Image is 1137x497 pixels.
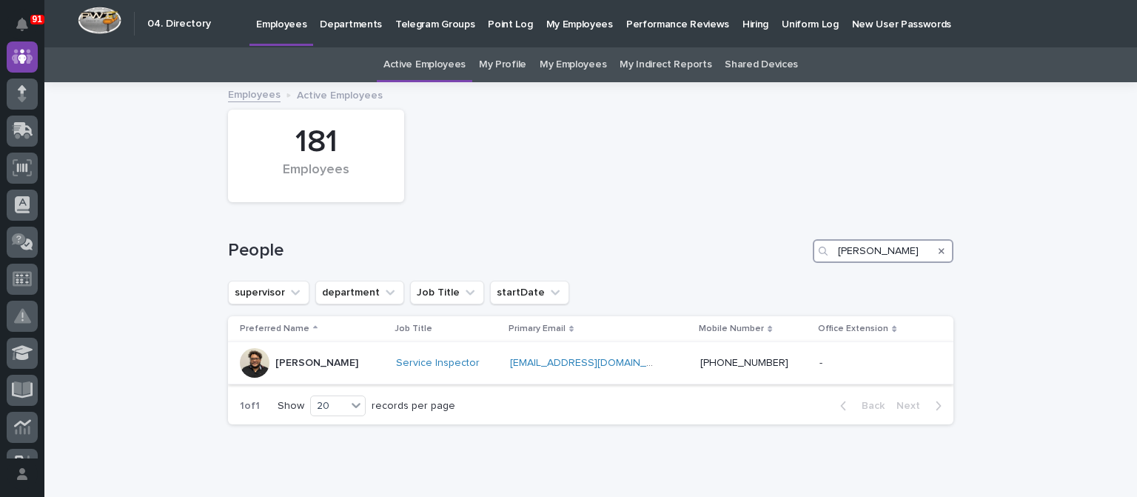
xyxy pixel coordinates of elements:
div: 20 [311,398,346,414]
p: Show [278,400,304,413]
p: Active Employees [297,86,383,102]
button: supervisor [228,281,309,304]
p: Job Title [395,321,432,337]
h1: People [228,240,807,261]
a: Employees [228,85,281,102]
span: Back [853,401,885,411]
p: 1 of 1 [228,388,272,424]
a: My Profile [479,47,526,82]
p: Preferred Name [240,321,309,337]
span: Next [896,401,929,411]
a: Active Employees [383,47,466,82]
button: startDate [490,281,569,304]
button: Next [891,399,953,413]
p: Primary Email [509,321,566,337]
a: [EMAIL_ADDRESS][DOMAIN_NAME] [510,358,677,368]
a: [PHONE_NUMBER] [700,358,788,368]
button: Job Title [410,281,484,304]
a: My Employees [540,47,606,82]
p: [PERSON_NAME] [275,357,358,370]
div: Notifications91 [19,18,38,41]
div: 181 [253,124,379,161]
a: My Indirect Reports [620,47,711,82]
button: Back [828,399,891,413]
a: Service Inspector [396,357,480,370]
h2: 04. Directory [147,18,211,30]
img: Workspace Logo [78,7,121,34]
input: Search [813,239,953,263]
a: Shared Devices [725,47,798,82]
p: Office Extension [818,321,888,337]
div: Employees [253,162,379,193]
p: records per page [372,400,455,413]
p: 91 [33,14,42,24]
button: Notifications [7,9,38,40]
p: Mobile Number [699,321,764,337]
button: department [315,281,404,304]
p: - [819,354,825,370]
tr: [PERSON_NAME]Service Inspector [EMAIL_ADDRESS][DOMAIN_NAME] [PHONE_NUMBER]-- [228,342,953,384]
